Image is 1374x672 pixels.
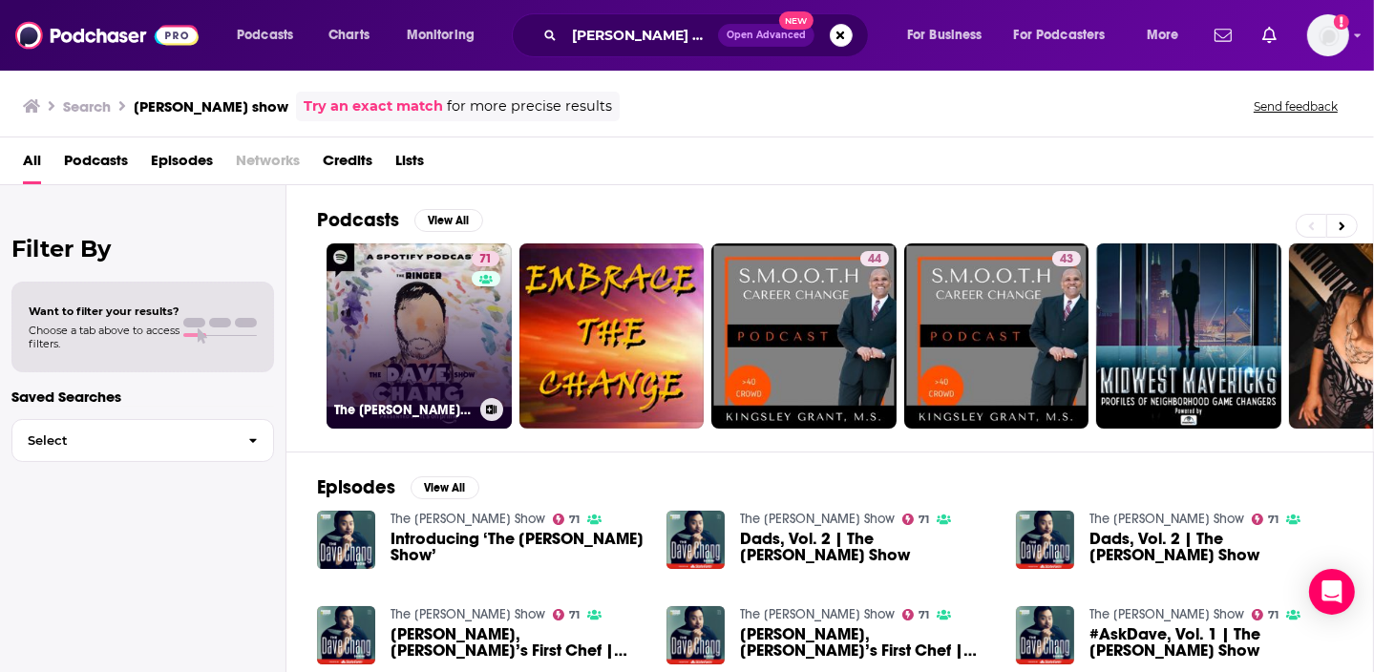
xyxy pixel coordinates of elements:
span: 71 [1268,611,1279,619]
span: All [23,145,41,184]
span: More [1147,22,1179,49]
h3: [PERSON_NAME] show [134,97,288,115]
a: 71 [1252,609,1279,620]
span: Podcasts [237,22,293,49]
span: Charts [328,22,370,49]
a: Charts [316,20,381,51]
span: [PERSON_NAME], [PERSON_NAME]’s First Chef | The [PERSON_NAME] Show [391,626,644,659]
span: 71 [1268,515,1279,524]
span: 43 [1060,250,1073,269]
img: Dads, Vol. 2 | The Dave Chang Show [666,511,725,569]
a: Episodes [151,145,213,184]
a: Marco Canora, Dave’s First Chef | The Dave Chang Show [740,626,993,659]
h2: Podcasts [317,208,399,232]
a: 43 [1052,251,1081,266]
a: 71 [472,251,499,266]
svg: Add a profile image [1334,14,1349,30]
a: The Dave Chang Show [740,511,895,527]
span: Dads, Vol. 2 | The [PERSON_NAME] Show [740,531,993,563]
button: Open AdvancedNew [718,24,814,47]
span: 71 [569,515,580,524]
button: Show profile menu [1307,14,1349,56]
span: Networks [236,145,300,184]
a: #AskDave, Vol. 1 | The Dave Chang Show [1089,626,1342,659]
button: Send feedback [1248,98,1343,115]
a: Try an exact match [304,95,443,117]
button: open menu [393,20,499,51]
a: Introducing ‘The Dave Chang Show’ [391,531,644,563]
a: 43 [904,243,1089,429]
a: 71 [902,514,930,525]
a: 71 [553,609,581,620]
div: Open Intercom Messenger [1309,569,1355,615]
span: #AskDave, Vol. 1 | The [PERSON_NAME] Show [1089,626,1342,659]
span: [PERSON_NAME], [PERSON_NAME]’s First Chef | The [PERSON_NAME] Show [740,626,993,659]
a: The Dave Chang Show [391,606,545,622]
h2: Filter By [11,235,274,262]
button: Select [11,419,274,462]
span: Open Advanced [727,31,806,40]
p: Saved Searches [11,388,274,406]
img: Podchaser - Follow, Share and Rate Podcasts [15,17,199,53]
h2: Episodes [317,475,395,499]
a: Credits [323,145,372,184]
span: Introducing ‘The [PERSON_NAME] Show’ [391,531,644,563]
span: 71 [569,611,580,619]
img: Dads, Vol. 2 | The Dave Chang Show [1016,511,1074,569]
span: Logged in as jinastanfill [1307,14,1349,56]
a: Lists [395,145,424,184]
span: 71 [479,250,492,269]
button: View All [414,209,483,232]
button: open menu [894,20,1006,51]
a: 44 [860,251,889,266]
img: Introducing ‘The Dave Chang Show’ [317,511,375,569]
a: The Dave Chang Show [391,511,545,527]
img: Marco Canora, Dave’s First Chef | The Dave Chang Show [317,606,375,664]
button: View All [411,476,479,499]
span: For Podcasters [1014,22,1106,49]
span: 44 [868,250,881,269]
a: The Dave Chang Show [740,606,895,622]
img: #AskDave, Vol. 1 | The Dave Chang Show [1016,606,1074,664]
span: Choose a tab above to access filters. [29,324,180,350]
button: open menu [1133,20,1203,51]
a: Dads, Vol. 2 | The Dave Chang Show [740,531,993,563]
span: Select [12,434,233,447]
a: Show notifications dropdown [1255,19,1284,52]
a: 44 [711,243,897,429]
span: 71 [919,611,929,619]
a: 71 [553,514,581,525]
a: Marco Canora, Dave’s First Chef | The Dave Chang Show [391,626,644,659]
a: The Dave Chang Show [1089,511,1244,527]
a: 71 [1252,514,1279,525]
h3: The [PERSON_NAME] Show [334,402,473,418]
a: 71 [902,609,930,620]
span: for more precise results [447,95,612,117]
span: New [779,11,814,30]
a: Dads, Vol. 2 | The Dave Chang Show [1089,531,1342,563]
a: 71The [PERSON_NAME] Show [327,243,512,429]
a: EpisodesView All [317,475,479,499]
button: open menu [1002,20,1133,51]
span: Monitoring [407,22,475,49]
img: Marco Canora, Dave’s First Chef | The Dave Chang Show [666,606,725,664]
span: For Business [907,22,983,49]
a: The Dave Chang Show [1089,606,1244,622]
span: Dads, Vol. 2 | The [PERSON_NAME] Show [1089,531,1342,563]
h3: Search [63,97,111,115]
span: Want to filter your results? [29,304,180,318]
input: Search podcasts, credits, & more... [564,20,718,51]
div: Search podcasts, credits, & more... [530,13,887,57]
img: User Profile [1307,14,1349,56]
a: Podcasts [64,145,128,184]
